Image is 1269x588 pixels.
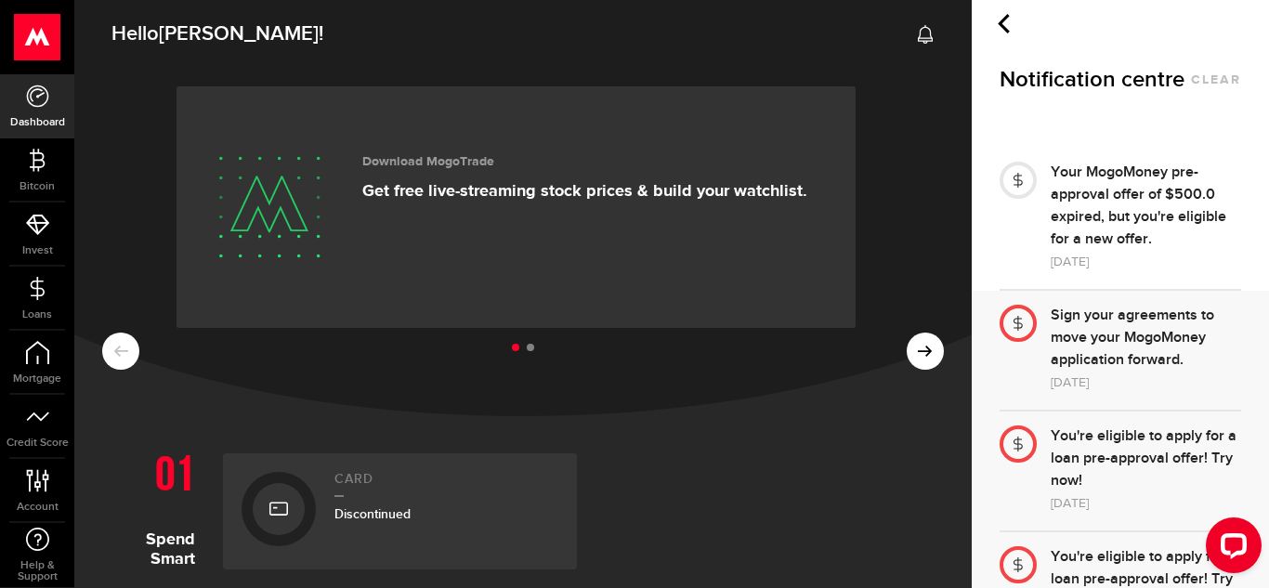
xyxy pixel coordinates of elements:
[1000,65,1184,94] span: Notification centre
[223,453,577,569] a: CardDiscontinued
[177,86,856,328] a: Download MogoTrade Get free live-streaming stock prices & build your watchlist.
[1051,425,1241,492] div: You're eligible to apply for a loan pre-approval offer! Try now!
[1191,73,1241,86] button: clear
[1051,305,1241,372] div: Sign your agreements to move your MogoMoney application forward.
[334,472,558,497] h2: Card
[334,506,411,522] span: Discontinued
[1191,510,1269,588] iframe: LiveChat chat widget
[1051,492,1241,515] div: [DATE]
[362,154,807,170] h3: Download MogoTrade
[362,181,807,202] p: Get free live-streaming stock prices & build your watchlist.
[1051,162,1241,251] div: Your MogoMoney pre-approval offer of $500.0 expired, but you're eligible for a new offer.
[159,21,319,46] span: [PERSON_NAME]
[1051,372,1241,394] div: [DATE]
[102,444,209,569] h1: Spend Smart
[1051,251,1241,273] div: [DATE]
[111,15,323,54] span: Hello !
